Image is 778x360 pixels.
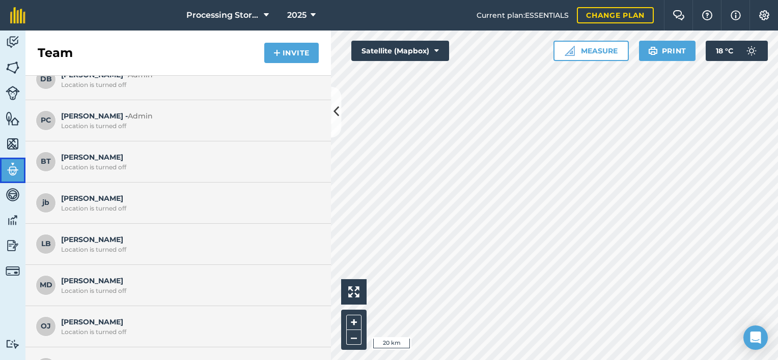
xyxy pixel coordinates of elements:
img: svg+xml;base64,PD94bWwgdmVyc2lvbj0iMS4wIiBlbmNvZGluZz0idXRmLTgiPz4KPCEtLSBHZW5lcmF0b3I6IEFkb2JlIE... [6,264,20,278]
span: 18 ° C [716,41,733,61]
button: Invite [264,43,319,63]
img: svg+xml;base64,PHN2ZyB4bWxucz0iaHR0cDovL3d3dy53My5vcmcvMjAwMC9zdmciIHdpZHRoPSI1NiIgaGVpZ2h0PSI2MC... [6,111,20,126]
span: [PERSON_NAME] - [61,69,316,88]
div: Location is turned off [61,122,316,130]
button: + [346,315,362,330]
span: MD [36,275,56,295]
img: svg+xml;base64,PD94bWwgdmVyc2lvbj0iMS4wIiBlbmNvZGluZz0idXRmLTgiPz4KPCEtLSBHZW5lcmF0b3I6IEFkb2JlIE... [741,41,762,61]
img: Two speech bubbles overlapping with the left bubble in the forefront [673,10,685,20]
span: jb [36,193,56,213]
span: Current plan : ESSENTIALS [477,10,569,21]
div: Location is turned off [61,163,316,171]
div: Open Intercom Messenger [743,325,768,350]
span: DB [36,69,56,89]
img: Ruler icon [565,46,575,56]
img: A question mark icon [701,10,713,20]
img: svg+xml;base64,PD94bWwgdmVyc2lvbj0iMS4wIiBlbmNvZGluZz0idXRmLTgiPz4KPCEtLSBHZW5lcmF0b3I6IEFkb2JlIE... [6,339,20,349]
button: 18 °C [706,41,768,61]
button: Measure [553,41,629,61]
img: svg+xml;base64,PHN2ZyB4bWxucz0iaHR0cDovL3d3dy53My5vcmcvMjAwMC9zdmciIHdpZHRoPSIxOSIgaGVpZ2h0PSIyNC... [648,45,658,57]
span: [PERSON_NAME] [61,275,316,294]
img: svg+xml;base64,PD94bWwgdmVyc2lvbj0iMS4wIiBlbmNvZGluZz0idXRmLTgiPz4KPCEtLSBHZW5lcmF0b3I6IEFkb2JlIE... [6,86,20,100]
span: [PERSON_NAME] - [61,110,316,130]
img: Four arrows, one pointing top left, one top right, one bottom right and the last bottom left [348,286,359,297]
span: LB [36,234,56,254]
div: Location is turned off [61,328,316,336]
span: [PERSON_NAME] [61,193,316,212]
img: svg+xml;base64,PD94bWwgdmVyc2lvbj0iMS4wIiBlbmNvZGluZz0idXRmLTgiPz4KPCEtLSBHZW5lcmF0b3I6IEFkb2JlIE... [6,238,20,253]
h2: Team [38,45,73,61]
button: Satellite (Mapbox) [351,41,449,61]
span: [PERSON_NAME] [61,234,316,253]
div: Location is turned off [61,204,316,213]
span: OJ [36,316,56,337]
img: svg+xml;base64,PHN2ZyB4bWxucz0iaHR0cDovL3d3dy53My5vcmcvMjAwMC9zdmciIHdpZHRoPSI1NiIgaGVpZ2h0PSI2MC... [6,60,20,75]
span: [PERSON_NAME] [61,316,316,336]
span: Admin [128,111,153,121]
img: fieldmargin Logo [10,7,25,23]
img: svg+xml;base64,PD94bWwgdmVyc2lvbj0iMS4wIiBlbmNvZGluZz0idXRmLTgiPz4KPCEtLSBHZW5lcmF0b3I6IEFkb2JlIE... [6,213,20,228]
img: svg+xml;base64,PD94bWwgdmVyc2lvbj0iMS4wIiBlbmNvZGluZz0idXRmLTgiPz4KPCEtLSBHZW5lcmF0b3I6IEFkb2JlIE... [6,162,20,177]
img: svg+xml;base64,PHN2ZyB4bWxucz0iaHR0cDovL3d3dy53My5vcmcvMjAwMC9zdmciIHdpZHRoPSIxNCIgaGVpZ2h0PSIyNC... [273,47,281,59]
img: svg+xml;base64,PD94bWwgdmVyc2lvbj0iMS4wIiBlbmNvZGluZz0idXRmLTgiPz4KPCEtLSBHZW5lcmF0b3I6IEFkb2JlIE... [6,187,20,202]
img: A cog icon [758,10,770,20]
button: – [346,330,362,345]
button: Print [639,41,696,61]
div: Location is turned off [61,246,316,254]
span: [PERSON_NAME] [61,152,316,171]
div: Location is turned off [61,287,316,295]
span: BT [36,152,56,172]
span: PC [36,110,56,131]
div: Location is turned off [61,81,316,89]
img: svg+xml;base64,PHN2ZyB4bWxucz0iaHR0cDovL3d3dy53My5vcmcvMjAwMC9zdmciIHdpZHRoPSI1NiIgaGVpZ2h0PSI2MC... [6,136,20,152]
img: svg+xml;base64,PHN2ZyB4bWxucz0iaHR0cDovL3d3dy53My5vcmcvMjAwMC9zdmciIHdpZHRoPSIxNyIgaGVpZ2h0PSIxNy... [731,9,741,21]
span: Processing Stores [186,9,260,21]
a: Change plan [577,7,654,23]
span: 2025 [287,9,307,21]
img: svg+xml;base64,PD94bWwgdmVyc2lvbj0iMS4wIiBlbmNvZGluZz0idXRmLTgiPz4KPCEtLSBHZW5lcmF0b3I6IEFkb2JlIE... [6,35,20,50]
